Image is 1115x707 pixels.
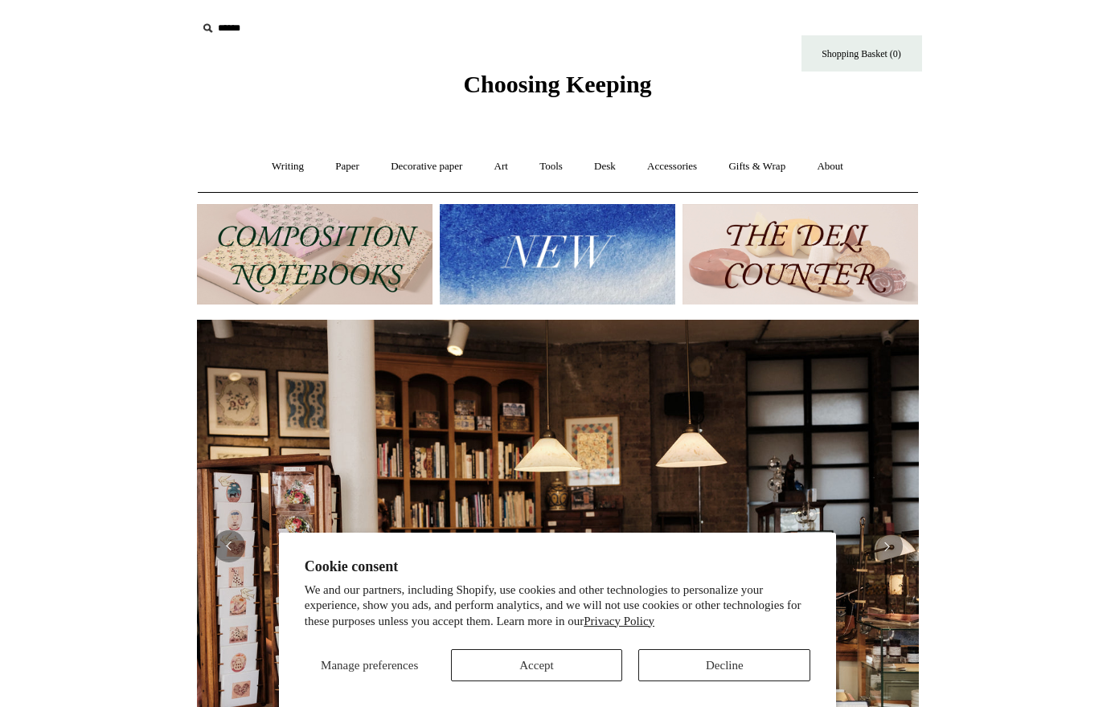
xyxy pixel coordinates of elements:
[305,558,811,575] h2: Cookie consent
[871,530,903,562] button: Next
[580,145,630,188] a: Desk
[213,530,245,562] button: Previous
[321,659,418,672] span: Manage preferences
[305,582,811,630] p: We and our partners, including Shopify, use cookies and other technologies to personalize your ex...
[633,145,711,188] a: Accessories
[584,615,654,627] a: Privacy Policy
[714,145,800,188] a: Gifts & Wrap
[257,145,318,188] a: Writing
[321,145,374,188] a: Paper
[376,145,477,188] a: Decorative paper
[451,649,623,681] button: Accept
[683,204,918,304] img: The Deli Counter
[305,649,435,681] button: Manage preferences
[463,84,651,95] a: Choosing Keeping
[480,145,523,188] a: Art
[525,145,577,188] a: Tools
[463,71,651,97] span: Choosing Keeping
[802,145,858,188] a: About
[638,649,810,681] button: Decline
[440,204,675,304] img: New.jpg__PID:f73bdf93-380a-4a35-bcfe-7823039498e1
[801,35,922,72] a: Shopping Basket (0)
[197,204,432,304] img: 202302 Composition ledgers.jpg__PID:69722ee6-fa44-49dd-a067-31375e5d54ec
